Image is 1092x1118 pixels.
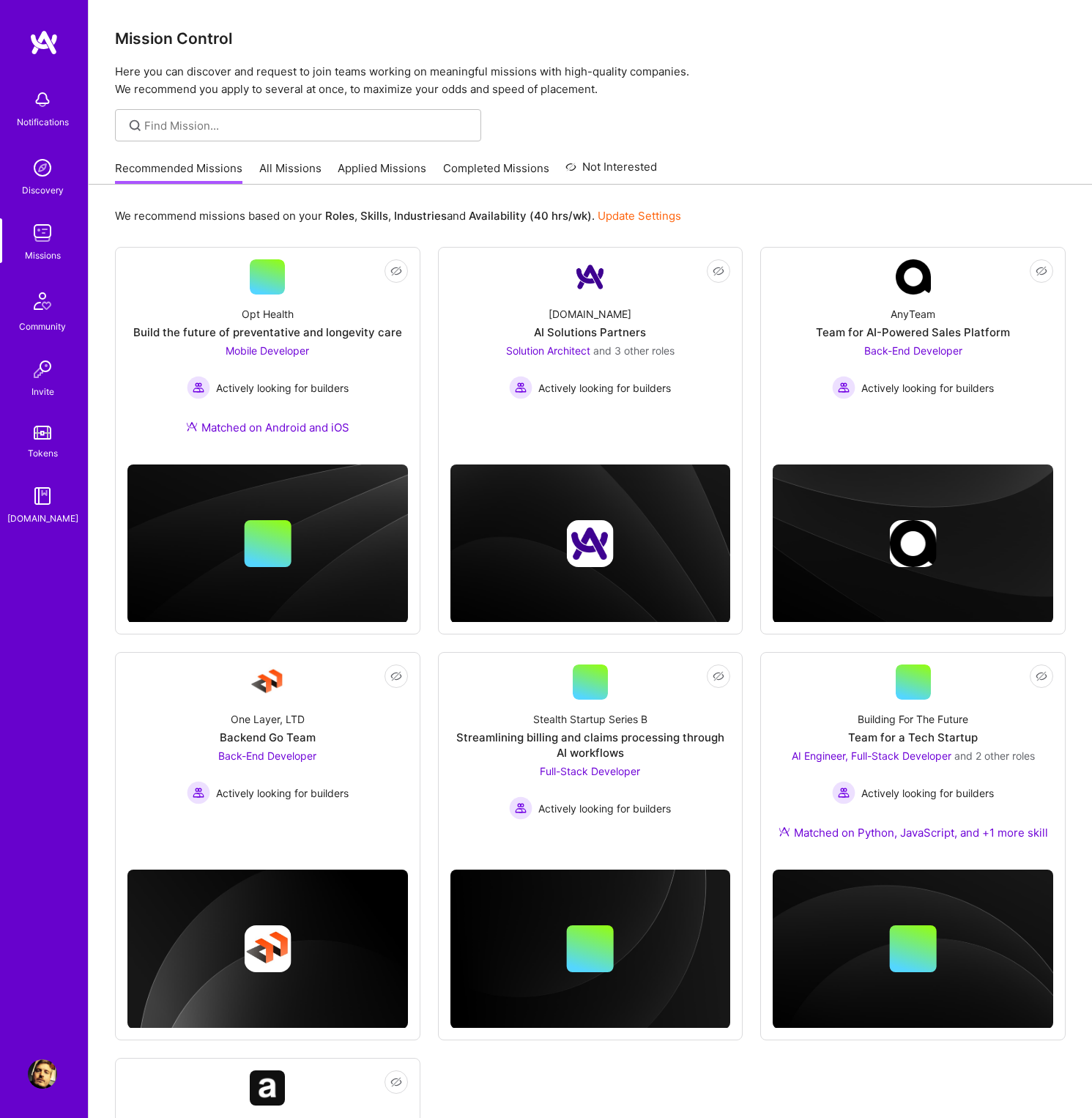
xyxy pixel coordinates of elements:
[218,749,316,762] span: Back-End Developer
[226,344,309,357] span: Mobile Developer
[216,785,349,801] span: Actively looking for builders
[28,218,57,248] img: teamwork
[534,325,646,340] div: AI Solutions Partners
[773,870,1053,1029] img: cover
[450,730,731,760] div: Streamlining billing and claims processing through AI workflows
[954,749,1035,762] span: and 2 other roles
[115,29,1066,48] h3: Mission Control
[861,380,994,396] span: Actively looking for builders
[779,825,1048,840] div: Matched on Python, JavaScript, and +1 more skill
[443,160,549,185] a: Completed Missions
[144,118,470,133] input: Find Mission...
[816,325,1010,340] div: Team for AI-Powered Sales Platform
[533,711,647,727] div: Stealth Startup Series B
[325,209,354,223] b: Roles
[28,1059,57,1089] img: User Avatar
[394,209,447,223] b: Industries
[360,209,388,223] b: Skills
[22,182,64,198] div: Discovery
[19,319,66,334] div: Community
[28,85,57,114] img: bell
[133,325,402,340] div: Build the future of preventative and longevity care
[34,426,51,440] img: tokens
[891,306,935,322] div: AnyTeam
[115,63,1066,98] p: Here you can discover and request to join teams working on meaningful missions with high-quality ...
[17,114,69,130] div: Notifications
[28,445,58,461] div: Tokens
[713,670,724,682] i: icon EyeClosed
[390,670,402,682] i: icon EyeClosed
[573,259,608,295] img: Company Logo
[250,1070,285,1106] img: Company Logo
[896,259,931,295] img: Company Logo
[220,730,316,745] div: Backend Go Team
[1036,670,1047,682] i: icon EyeClosed
[779,826,790,837] img: Ateam Purple Icon
[186,420,349,435] div: Matched on Android and iOS
[390,1076,402,1088] i: icon EyeClosed
[115,160,242,185] a: Recommended Missions
[25,248,61,263] div: Missions
[565,158,657,185] a: Not Interested
[127,870,408,1029] img: cover
[390,265,402,277] i: icon EyeClosed
[832,376,855,399] img: Actively looking for builders
[127,117,144,134] i: icon SearchGrey
[509,376,532,399] img: Actively looking for builders
[25,284,60,319] img: Community
[567,520,614,567] img: Company logo
[1036,265,1047,277] i: icon EyeClosed
[231,711,305,727] div: One Layer, LTD
[713,265,724,277] i: icon EyeClosed
[28,481,57,511] img: guide book
[864,344,962,357] span: Back-End Developer
[861,785,994,801] span: Actively looking for builders
[773,464,1053,623] img: cover
[127,464,408,623] img: cover
[338,160,426,185] a: Applied Missions
[29,29,59,56] img: logo
[540,765,640,777] span: Full-Stack Developer
[216,380,349,396] span: Actively looking for builders
[858,711,968,727] div: Building For The Future
[890,520,937,567] img: Company logo
[848,730,978,745] div: Team for a Tech Startup
[187,376,210,399] img: Actively looking for builders
[250,664,285,700] img: Company Logo
[593,344,675,357] span: and 3 other roles
[186,421,198,432] img: Ateam Purple Icon
[506,344,590,357] span: Solution Architect
[7,511,78,526] div: [DOMAIN_NAME]
[598,209,681,223] a: Update Settings
[469,209,592,223] b: Availability (40 hrs/wk)
[187,781,210,804] img: Actively looking for builders
[28,153,57,182] img: discovery
[450,870,731,1029] img: cover
[31,384,54,399] div: Invite
[832,781,855,804] img: Actively looking for builders
[450,464,731,623] img: cover
[538,380,671,396] span: Actively looking for builders
[792,749,951,762] span: AI Engineer, Full-Stack Developer
[28,355,57,384] img: Invite
[509,796,532,820] img: Actively looking for builders
[538,801,671,816] span: Actively looking for builders
[549,306,631,322] div: [DOMAIN_NAME]
[115,208,681,223] p: We recommend missions based on your , , and .
[259,160,322,185] a: All Missions
[242,306,294,322] div: Opt Health
[244,925,291,972] img: Company logo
